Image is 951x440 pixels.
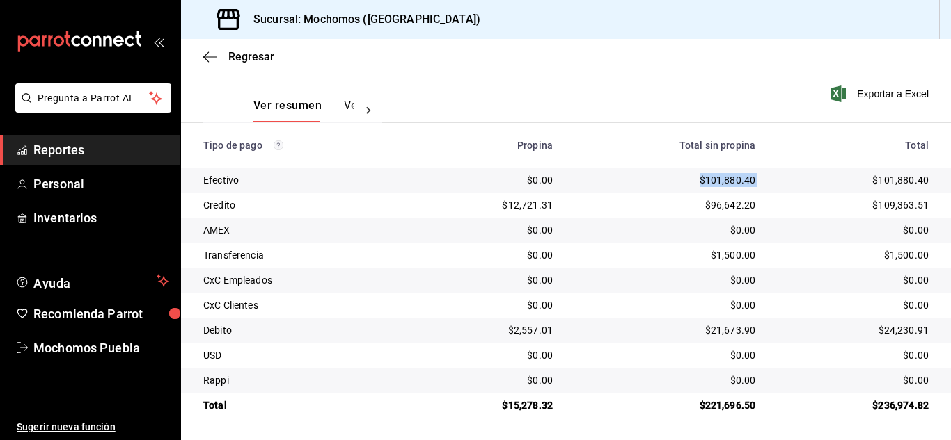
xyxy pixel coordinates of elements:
div: $0.00 [425,298,553,312]
div: $101,880.40 [575,173,755,187]
div: AMEX [203,223,403,237]
div: $24,230.91 [778,323,929,337]
div: $0.00 [425,223,553,237]
div: $236,974.82 [778,398,929,412]
div: $2,557.01 [425,323,553,337]
div: $0.00 [778,223,929,237]
svg: Los pagos realizados con Pay y otras terminales son montos brutos. [274,140,283,150]
div: $0.00 [575,373,755,387]
button: Ver resumen [253,99,322,122]
div: $1,500.00 [778,248,929,262]
div: $0.00 [425,173,553,187]
div: $0.00 [425,348,553,362]
button: Ver pagos [344,99,396,122]
div: $109,363.51 [778,198,929,212]
div: $0.00 [778,373,929,387]
div: Efectivo [203,173,403,187]
div: $0.00 [778,348,929,362]
div: $96,642.20 [575,198,755,212]
div: CxC Clientes [203,298,403,312]
div: USD [203,348,403,362]
div: Propina [425,140,553,151]
div: $21,673.90 [575,323,755,337]
div: Credito [203,198,403,212]
span: Mochomos Puebla [33,339,169,357]
div: navigation tabs [253,99,354,122]
div: $0.00 [425,273,553,287]
div: Tipo de pago [203,140,403,151]
div: $0.00 [778,273,929,287]
div: $0.00 [425,248,553,262]
div: $12,721.31 [425,198,553,212]
div: Total [778,140,929,151]
div: $0.00 [575,273,755,287]
div: Total [203,398,403,412]
div: $1,500.00 [575,248,755,262]
button: Pregunta a Parrot AI [15,83,171,113]
div: CxC Empleados [203,273,403,287]
div: $0.00 [778,298,929,312]
span: Sugerir nueva función [17,420,169,434]
div: Debito [203,323,403,337]
button: Exportar a Excel [833,85,929,102]
button: open_drawer_menu [153,36,164,47]
span: Recomienda Parrot [33,304,169,323]
div: $0.00 [575,298,755,312]
div: $0.00 [575,348,755,362]
div: $101,880.40 [778,173,929,187]
div: $0.00 [575,223,755,237]
span: Inventarios [33,209,169,227]
span: Personal [33,174,169,193]
div: Rappi [203,373,403,387]
div: $0.00 [425,373,553,387]
button: Regresar [203,50,274,63]
a: Pregunta a Parrot AI [10,101,171,115]
h3: Sucursal: Mochomos ([GEOGRAPHIC_DATA]) [242,11,480,28]
div: $221,696.50 [575,398,755,412]
span: Regresar [228,50,274,63]
div: Total sin propina [575,140,755,151]
div: Transferencia [203,248,403,262]
span: Reportes [33,140,169,159]
div: $15,278.32 [425,398,553,412]
span: Pregunta a Parrot AI [38,91,150,106]
span: Ayuda [33,272,151,289]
